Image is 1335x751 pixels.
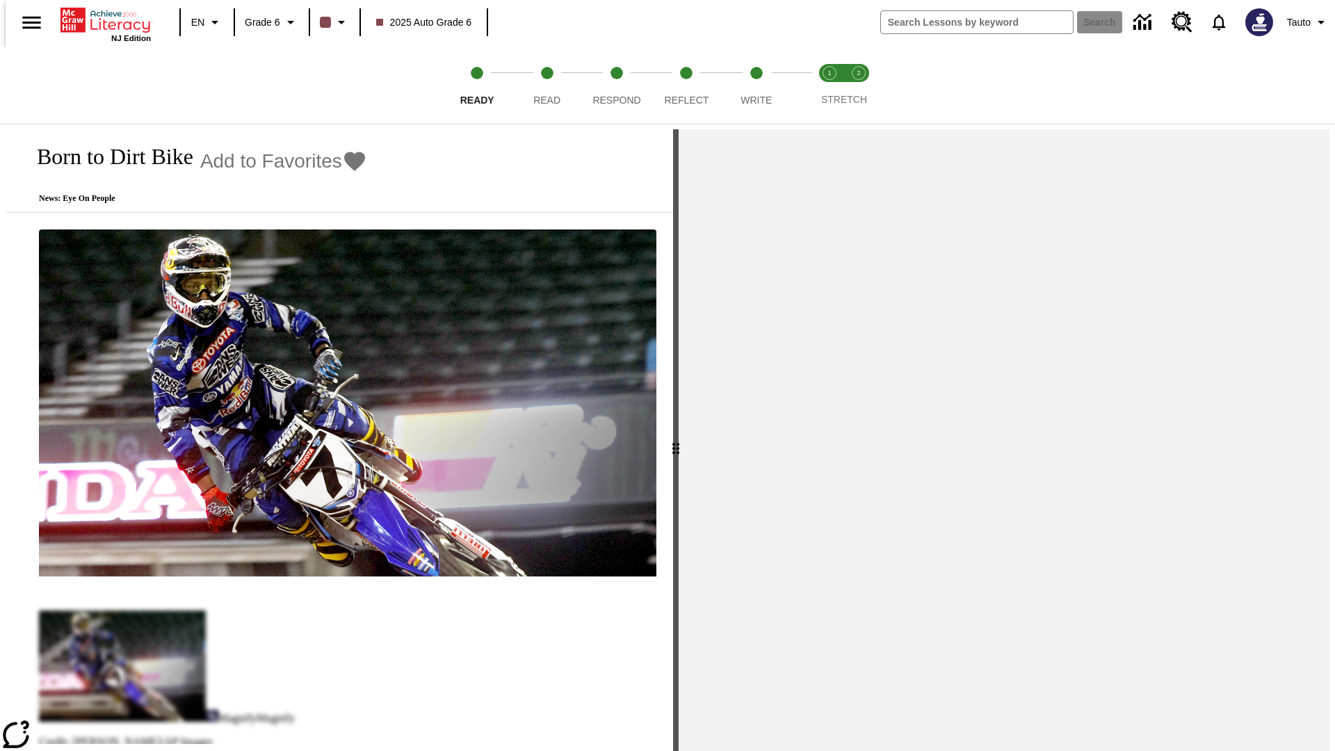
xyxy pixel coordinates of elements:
span: EN [191,15,204,30]
span: Reflect [665,95,709,106]
button: Stretch Read step 1 of 2 [809,47,850,124]
button: Respond step 3 of 5 [576,47,657,124]
button: Language: EN, Select a language [185,10,229,35]
button: Ready step 1 of 5 [437,47,517,124]
span: Read [533,95,560,106]
a: Resource Center, Will open in new tab [1163,3,1201,41]
span: STRETCH [821,94,867,105]
span: Grade 6 [245,15,280,30]
span: Write [741,95,772,106]
button: Class color is dark brown. Change class color [314,10,355,35]
span: 2025 Auto Grade 6 [376,15,472,30]
button: Add to Favorites - Born to Dirt Bike [200,149,367,173]
button: Grade: Grade 6, Select a grade [239,10,305,35]
img: Avatar [1245,8,1273,36]
p: News: Eye On People [22,193,367,204]
div: Home [60,5,151,42]
span: NJ Edition [111,34,151,42]
button: Stretch Respond step 2 of 2 [839,47,879,124]
text: 2 [857,70,860,76]
div: reading [6,129,673,744]
span: Add to Favorites [200,150,342,172]
img: Motocross racer James Stewart flies through the air on his dirt bike. [39,229,656,577]
span: Respond [592,95,640,106]
div: activity [679,129,1329,751]
text: 1 [827,70,831,76]
input: search field [881,11,1073,33]
span: Ready [460,95,494,106]
h1: Born to Dirt Bike [22,144,193,170]
a: Data Center [1125,3,1163,42]
button: Write step 5 of 5 [716,47,797,124]
button: Reflect step 4 of 5 [646,47,727,124]
button: Open side menu [11,2,52,43]
button: Profile/Settings [1281,10,1335,35]
button: Read step 2 of 5 [506,47,587,124]
button: Select a new avatar [1237,4,1281,40]
span: Tauto [1287,15,1311,30]
div: Press Enter or Spacebar and then press right and left arrow keys to move the slider [673,129,679,751]
a: Notifications [1201,4,1237,40]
